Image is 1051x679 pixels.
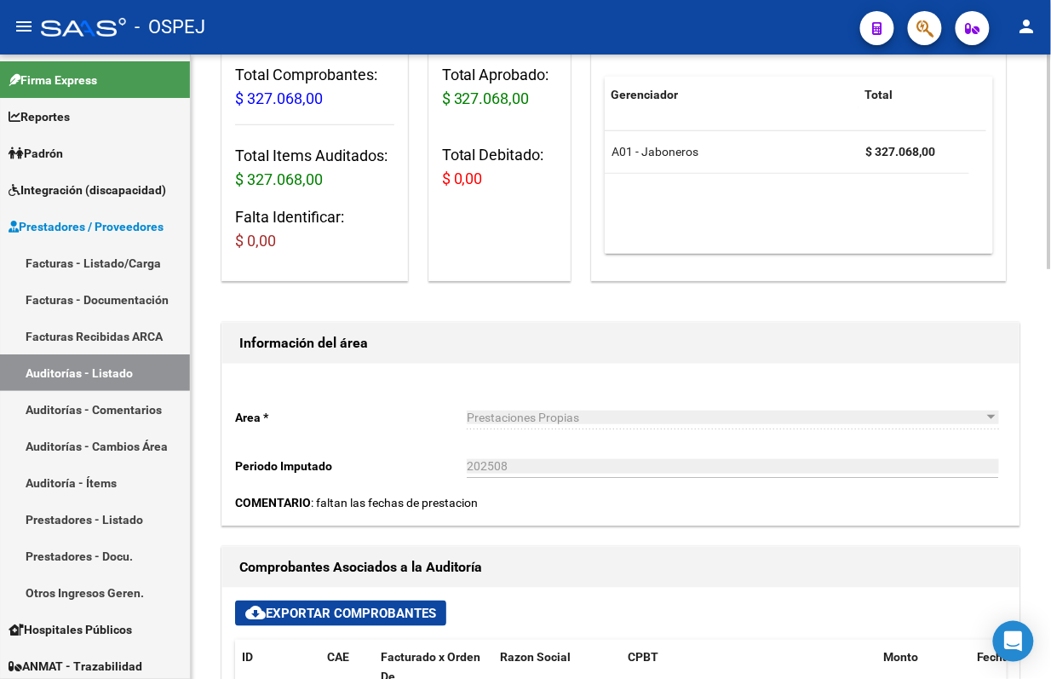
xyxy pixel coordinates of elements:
mat-icon: person [1017,16,1037,37]
span: $ 327.068,00 [235,170,323,188]
p: Periodo Imputado [235,457,467,475]
span: ANMAT - Trazabilidad [9,657,142,676]
strong: COMENTARIO [235,496,311,509]
span: CAE [327,651,349,665]
h3: Total Aprobado: [442,63,558,111]
span: Integración (discapacidad) [9,181,166,199]
span: A01 - Jaboneros [612,145,698,158]
span: CPBT [628,651,658,665]
h3: Total Debitado: [442,143,558,191]
span: Reportes [9,107,70,126]
span: Total [865,88,893,101]
span: Gerenciador [612,88,679,101]
span: Exportar Comprobantes [245,606,436,621]
span: : faltan las fechas de prestacion [235,496,478,509]
button: Exportar Comprobantes [235,601,446,626]
h3: Total Comprobantes: [235,63,394,111]
datatable-header-cell: Gerenciador [605,77,859,113]
span: - OSPEJ [135,9,205,46]
mat-icon: cloud_download [245,602,266,623]
h3: Total Items Auditados: [235,144,394,192]
h1: Información del área [239,330,1002,357]
span: Prestadores / Proveedores [9,217,164,236]
h1: Comprobantes Asociados a la Auditoría [239,554,1002,581]
span: Razon Social [500,651,571,665]
h3: Falta Identificar: [235,205,394,253]
strong: $ 327.068,00 [865,145,935,158]
span: Fecha Cpbt [977,651,1038,665]
span: Prestaciones Propias [467,411,579,424]
span: Monto [883,651,918,665]
span: $ 327.068,00 [442,89,530,107]
mat-icon: menu [14,16,34,37]
span: Firma Express [9,71,97,89]
span: ID [242,651,253,665]
datatable-header-cell: Total [859,77,969,113]
span: $ 0,00 [442,170,483,187]
div: Open Intercom Messenger [993,621,1034,662]
p: Area * [235,408,467,427]
span: Hospitales Públicos [9,620,132,639]
span: $ 0,00 [235,232,276,250]
span: $ 327.068,00 [235,89,323,107]
span: Padrón [9,144,63,163]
